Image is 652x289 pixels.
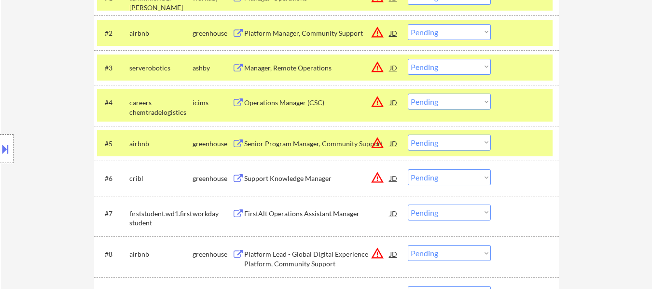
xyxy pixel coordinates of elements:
[244,139,390,149] div: Senior Program Manager, Community Support
[389,169,399,187] div: JD
[193,63,232,73] div: ashby
[244,249,390,268] div: Platform Lead - Global Digital Experience Platform, Community Support
[371,171,384,184] button: warning_amber
[193,98,232,108] div: icims
[244,63,390,73] div: Manager, Remote Operations
[389,24,399,41] div: JD
[244,98,390,108] div: Operations Manager (CSC)
[129,28,193,38] div: airbnb
[389,59,399,76] div: JD
[105,28,122,38] div: #2
[371,247,384,260] button: warning_amber
[389,245,399,262] div: JD
[371,26,384,39] button: warning_amber
[389,135,399,152] div: JD
[193,28,232,38] div: greenhouse
[244,28,390,38] div: Platform Manager, Community Support
[389,94,399,111] div: JD
[389,205,399,222] div: JD
[371,60,384,74] button: warning_amber
[193,174,232,183] div: greenhouse
[244,209,390,219] div: FirstAlt Operations Assistant Manager
[244,174,390,183] div: Support Knowledge Manager
[193,249,232,259] div: greenhouse
[129,249,193,259] div: airbnb
[193,139,232,149] div: greenhouse
[193,209,232,219] div: workday
[371,95,384,109] button: warning_amber
[371,136,384,150] button: warning_amber
[105,249,122,259] div: #8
